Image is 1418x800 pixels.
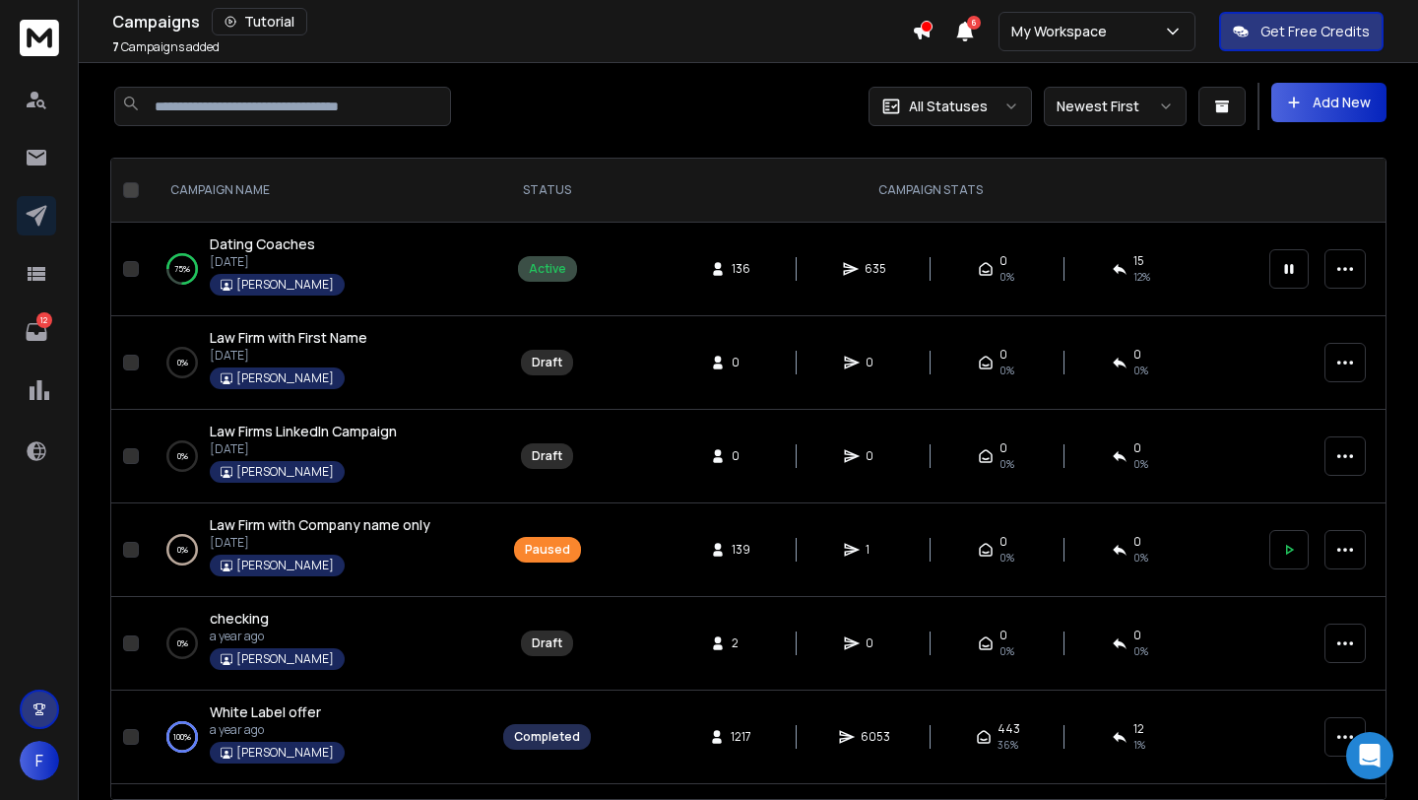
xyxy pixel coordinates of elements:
a: White Label offer [210,702,321,722]
div: Active [529,261,566,277]
div: Paused [525,542,570,558]
p: [PERSON_NAME] [236,464,334,480]
span: 12 [1133,721,1144,737]
p: [DATE] [210,348,367,364]
span: 443 [998,721,1020,737]
p: a year ago [210,629,345,644]
span: 2 [732,635,751,651]
span: 0 [866,448,885,464]
p: [DATE] [210,535,430,551]
span: Dating Coaches [210,234,315,253]
a: Law Firm with First Name [210,328,367,348]
p: 0 % [177,540,188,560]
span: 0% [999,269,1014,285]
span: 0 % [1133,550,1148,566]
span: 0 [999,347,1007,363]
button: F [20,741,59,780]
p: 0 % [177,633,188,653]
button: Newest First [1044,87,1187,126]
a: checking [210,609,269,629]
div: Open Intercom Messenger [1346,732,1393,779]
span: Law Firm with First Name [210,328,367,347]
th: STATUS [491,159,603,223]
p: [PERSON_NAME] [236,370,334,386]
td: 0%Law Firm with Company name only[DATE][PERSON_NAME] [147,503,491,597]
span: 0% [999,643,1014,659]
span: 7 [112,38,119,55]
a: 12 [17,312,56,352]
span: 15 [1133,253,1144,269]
button: Get Free Credits [1219,12,1384,51]
span: 0 [866,355,885,370]
p: [DATE] [210,254,345,270]
p: [PERSON_NAME] [236,745,334,761]
span: 0 [999,628,1007,643]
td: 0%checkinga year ago[PERSON_NAME] [147,597,491,691]
span: White Label offer [210,702,321,721]
p: 100 % [173,727,191,747]
span: 0 [732,355,751,370]
p: [PERSON_NAME] [236,277,334,293]
span: 0 % [999,550,1014,566]
span: 0 [1133,628,1141,643]
span: 1 % [1133,737,1145,753]
td: 75%Dating Coaches[DATE][PERSON_NAME] [147,223,491,316]
div: Completed [514,729,580,745]
p: [PERSON_NAME] [236,651,334,667]
span: 0 [999,253,1007,269]
th: CAMPAIGN STATS [603,159,1257,223]
span: 0% [1133,643,1148,659]
button: Add New [1271,83,1386,122]
div: Campaigns [112,8,912,35]
p: 0 % [177,446,188,466]
a: Law Firms LinkedIn Campaign [210,422,397,441]
span: 6053 [861,729,890,745]
span: 36 % [998,737,1018,753]
span: checking [210,609,269,628]
p: a year ago [210,722,345,738]
div: Draft [532,355,562,370]
span: 0 [1133,440,1141,456]
p: 12 [36,312,52,328]
p: [PERSON_NAME] [236,558,334,573]
span: 0 [1133,534,1141,550]
span: 1 [866,542,885,558]
span: 635 [865,261,886,277]
a: Law Firm with Company name only [210,515,430,535]
span: 0 [866,635,885,651]
div: Draft [532,635,562,651]
span: 0 [1133,347,1141,363]
p: 75 % [174,259,190,279]
span: 0 [999,534,1007,550]
span: 136 [732,261,751,277]
button: Tutorial [212,8,307,35]
span: 0 [999,440,1007,456]
span: 6 [967,16,981,30]
p: My Workspace [1011,22,1115,41]
td: 0%Law Firm with First Name[DATE][PERSON_NAME] [147,316,491,410]
th: CAMPAIGN NAME [147,159,491,223]
span: 0% [999,363,1014,378]
p: Campaigns added [112,39,220,55]
p: Get Free Credits [1260,22,1370,41]
td: 0%Law Firms LinkedIn Campaign[DATE][PERSON_NAME] [147,410,491,503]
td: 100%White Label offera year ago[PERSON_NAME] [147,691,491,784]
span: 0% [1133,363,1148,378]
p: 0 % [177,353,188,372]
div: Draft [532,448,562,464]
span: 0% [1133,456,1148,472]
span: Law Firm with Company name only [210,515,430,534]
span: 139 [732,542,751,558]
span: Law Firms LinkedIn Campaign [210,422,397,440]
p: All Statuses [909,97,988,116]
p: [DATE] [210,441,397,457]
a: Dating Coaches [210,234,315,254]
span: 12 % [1133,269,1150,285]
span: 1217 [731,729,751,745]
span: 0 [732,448,751,464]
span: 0% [999,456,1014,472]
